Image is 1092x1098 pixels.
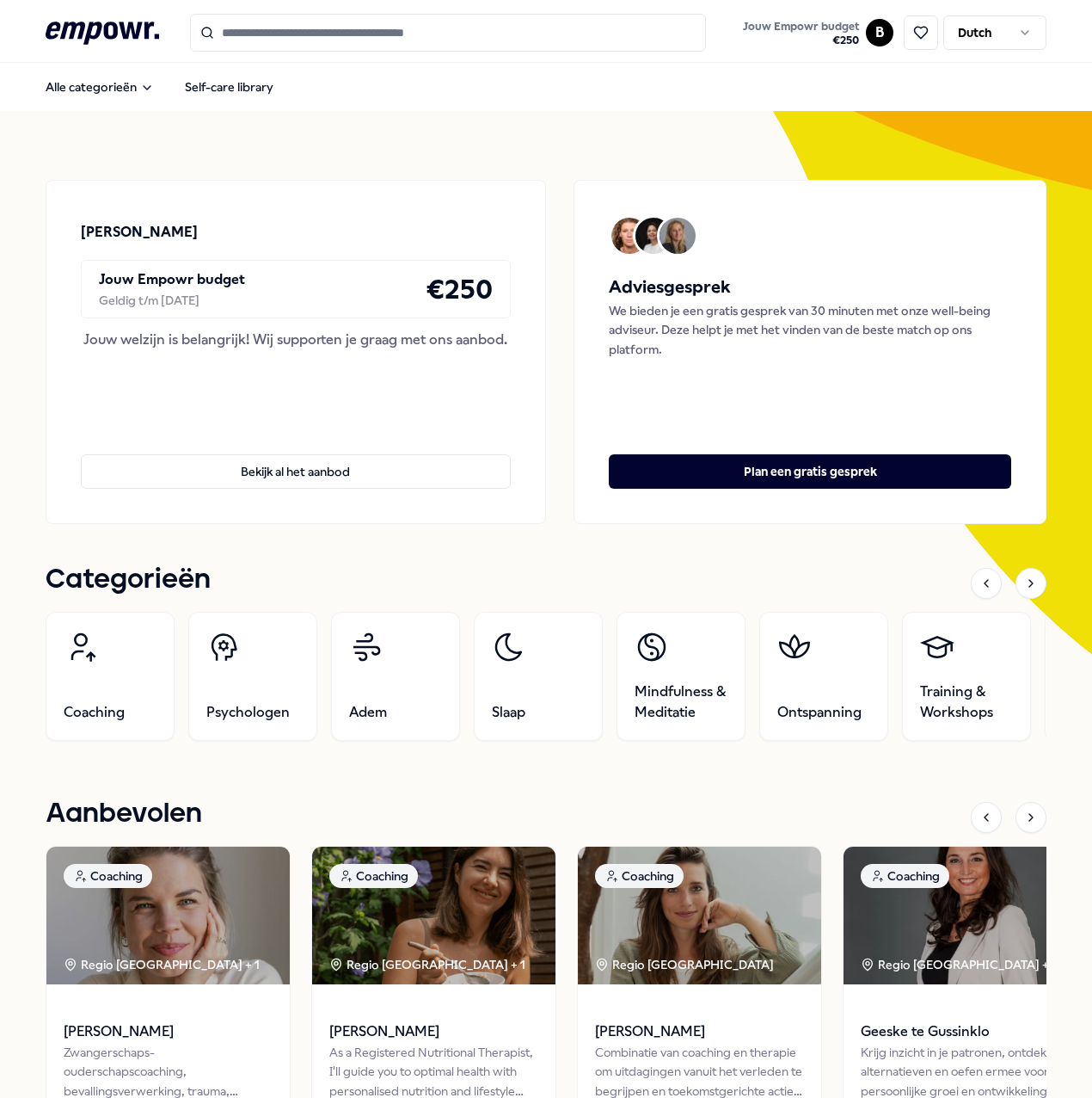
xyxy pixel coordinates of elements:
[635,682,727,723] span: Mindfulness & Meditatie
[861,1021,1070,1043] span: Geeske te Gussinklo
[739,16,862,51] button: Jouw Empowr budget€250
[474,612,603,741] a: Slaap
[595,955,776,974] div: Regio [GEOGRAPHIC_DATA]
[595,864,684,888] div: Coaching
[609,274,1011,301] h5: Adviesgesprek
[46,793,202,836] h1: Aanbevolen
[902,612,1031,741] a: Training & Workshops
[190,14,706,52] input: Search for products, categories or subcategories
[844,847,1087,984] img: package image
[736,15,866,51] a: Jouw Empowr budget€250
[759,612,888,741] a: Ontspanning
[171,70,287,104] a: Self-care library
[32,70,287,104] nav: Main
[635,218,672,254] img: Avatar
[46,612,175,741] a: Coaching
[81,427,511,489] a: Bekijk al het aanbod
[188,612,317,741] a: Psychologen
[861,864,949,888] div: Coaching
[743,34,859,47] span: € 250
[329,864,418,888] div: Coaching
[81,329,511,351] div: Jouw welzijn is belangrijk! Wij supporten je graag met ons aanbod.
[743,20,859,34] span: Jouw Empowr budget
[617,612,745,741] a: Mindfulness & Meditatie
[866,19,893,46] button: B
[349,702,387,723] span: Adem
[609,454,1011,489] button: Plan een gratis gesprek
[426,268,493,311] h4: € 250
[99,291,245,310] div: Geldig t/m [DATE]
[46,558,211,601] h1: Categorieën
[611,218,647,254] img: Avatar
[32,70,168,104] button: Alle categorieën
[609,301,1011,359] p: We bieden je een gratis gesprek van 30 minuten met onze well-being adviseur. Deze helpt je met he...
[64,1021,273,1043] span: [PERSON_NAME]
[81,221,198,244] p: [PERSON_NAME]
[492,702,525,723] span: Slaap
[64,955,260,974] div: Regio [GEOGRAPHIC_DATA] + 1
[329,955,525,974] div: Regio [GEOGRAPHIC_DATA] + 1
[861,955,1058,974] div: Regio [GEOGRAPHIC_DATA] + 6
[777,702,862,723] span: Ontspanning
[331,612,460,741] a: Adem
[64,702,125,723] span: Coaching
[920,682,1013,723] span: Training & Workshops
[46,847,290,984] img: package image
[595,1021,804,1043] span: [PERSON_NAME]
[81,454,511,489] button: Bekijk al het aanbod
[312,847,555,984] img: package image
[206,702,290,723] span: Psychologen
[329,1021,538,1043] span: [PERSON_NAME]
[659,218,696,254] img: Avatar
[64,864,152,888] div: Coaching
[99,268,245,291] p: Jouw Empowr budget
[578,847,821,984] img: package image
